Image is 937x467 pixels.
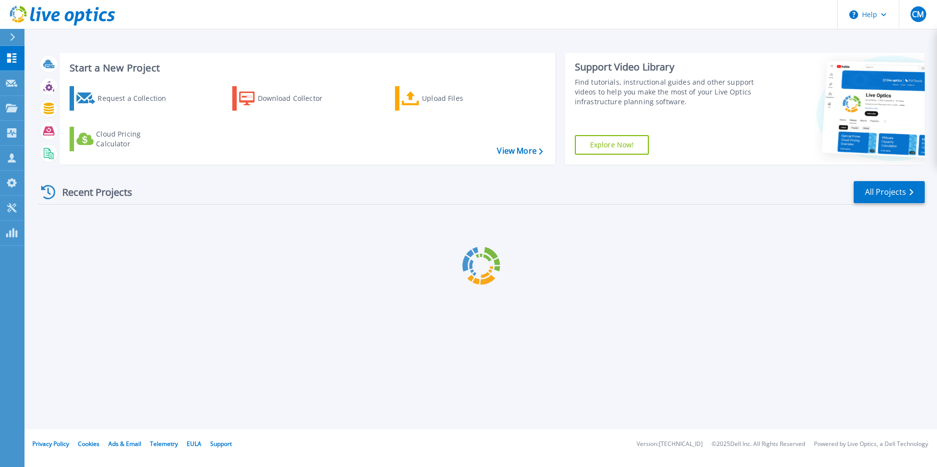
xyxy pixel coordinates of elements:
a: Request a Collection [70,86,179,111]
a: Ads & Email [108,440,141,448]
div: Find tutorials, instructional guides and other support videos to help you make the most of your L... [575,77,758,107]
h3: Start a New Project [70,63,542,73]
a: All Projects [854,181,925,203]
a: Cloud Pricing Calculator [70,127,179,151]
a: Telemetry [150,440,178,448]
div: Support Video Library [575,61,758,73]
a: EULA [187,440,201,448]
a: Privacy Policy [32,440,69,448]
a: Upload Files [395,86,504,111]
a: View More [497,146,542,156]
a: Explore Now! [575,135,649,155]
div: Recent Projects [38,180,146,204]
li: © 2025 Dell Inc. All Rights Reserved [712,441,805,447]
div: Download Collector [258,89,336,108]
div: Cloud Pricing Calculator [96,129,174,149]
a: Download Collector [232,86,342,111]
div: Upload Files [422,89,500,108]
a: Cookies [78,440,99,448]
li: Version: [TECHNICAL_ID] [637,441,703,447]
a: Support [210,440,232,448]
li: Powered by Live Optics, a Dell Technology [814,441,928,447]
span: CM [912,10,924,18]
div: Request a Collection [98,89,176,108]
